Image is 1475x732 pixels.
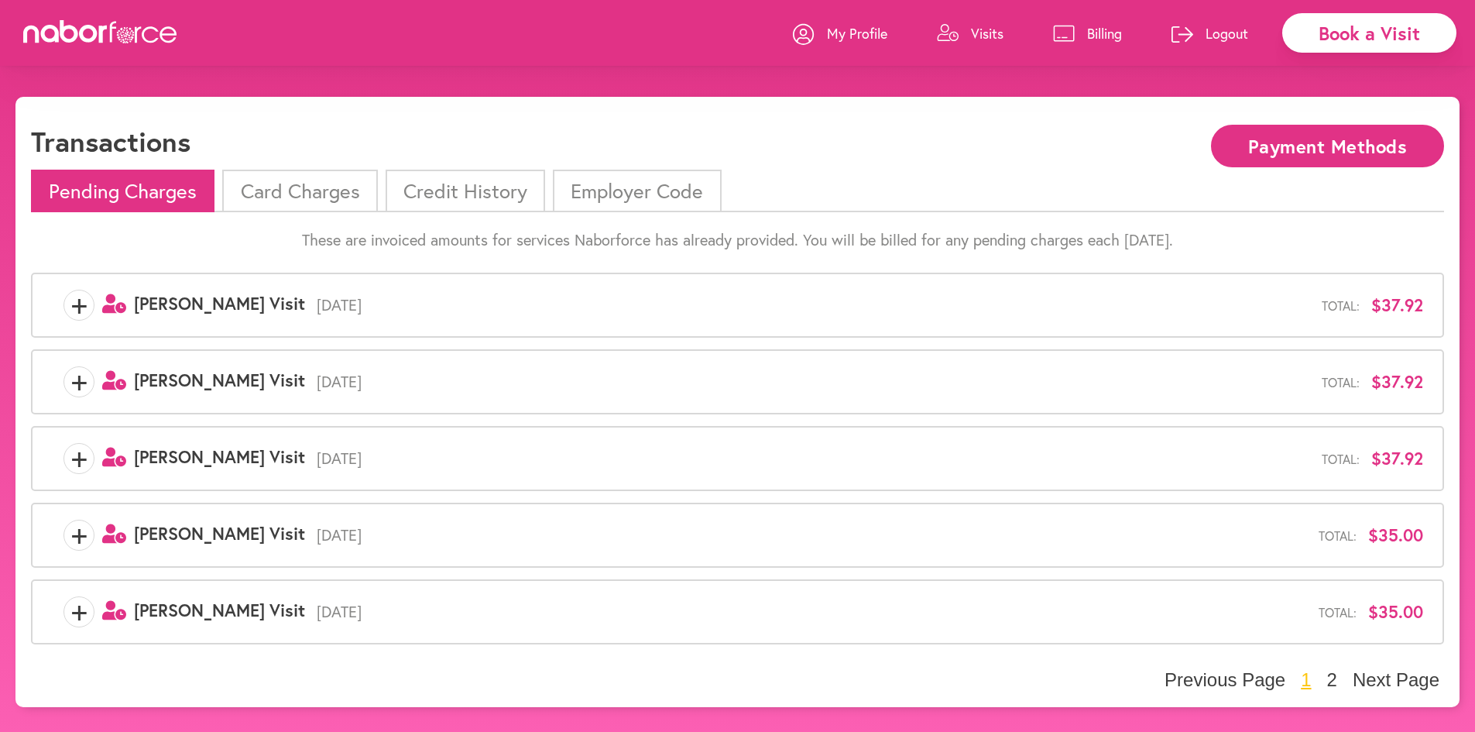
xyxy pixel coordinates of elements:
span: + [64,290,94,321]
a: Logout [1171,10,1248,57]
li: Credit History [386,170,545,212]
span: [DATE] [305,296,1322,314]
li: Pending Charges [31,170,214,212]
a: Payment Methods [1211,137,1444,152]
p: Billing [1087,24,1122,43]
p: Visits [971,24,1003,43]
span: [PERSON_NAME] Visit [134,522,305,545]
span: $35.00 [1368,602,1423,622]
button: Previous Page [1160,668,1290,692]
span: Total: [1322,298,1360,313]
h1: Transactions [31,125,190,158]
button: 1 [1296,668,1315,692]
li: Card Charges [222,170,377,212]
button: Payment Methods [1211,125,1444,167]
span: + [64,520,94,551]
div: Book a Visit [1282,13,1456,53]
span: + [64,366,94,397]
a: Visits [937,10,1003,57]
a: Billing [1053,10,1122,57]
span: [DATE] [305,603,1319,621]
span: + [64,596,94,627]
span: $37.92 [1371,448,1423,469]
span: Total: [1322,452,1360,466]
p: Logout [1206,24,1248,43]
span: $37.92 [1371,295,1423,315]
span: [DATE] [305,526,1319,545]
span: [DATE] [305,373,1322,391]
span: Total: [1319,528,1357,543]
button: Next Page [1348,668,1444,692]
button: 2 [1322,668,1342,692]
span: Total: [1319,605,1357,620]
span: [DATE] [305,449,1322,468]
span: [PERSON_NAME] Visit [134,599,305,621]
span: [PERSON_NAME] Visit [134,445,305,468]
p: These are invoiced amounts for services Naborforce has already provided. You will be billed for a... [31,231,1444,249]
span: $35.00 [1368,525,1423,545]
span: [PERSON_NAME] Visit [134,369,305,391]
span: Total: [1322,375,1360,390]
a: My Profile [793,10,887,57]
p: My Profile [827,24,887,43]
span: [PERSON_NAME] Visit [134,292,305,314]
span: $37.92 [1371,372,1423,392]
span: + [64,443,94,474]
li: Employer Code [553,170,721,212]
